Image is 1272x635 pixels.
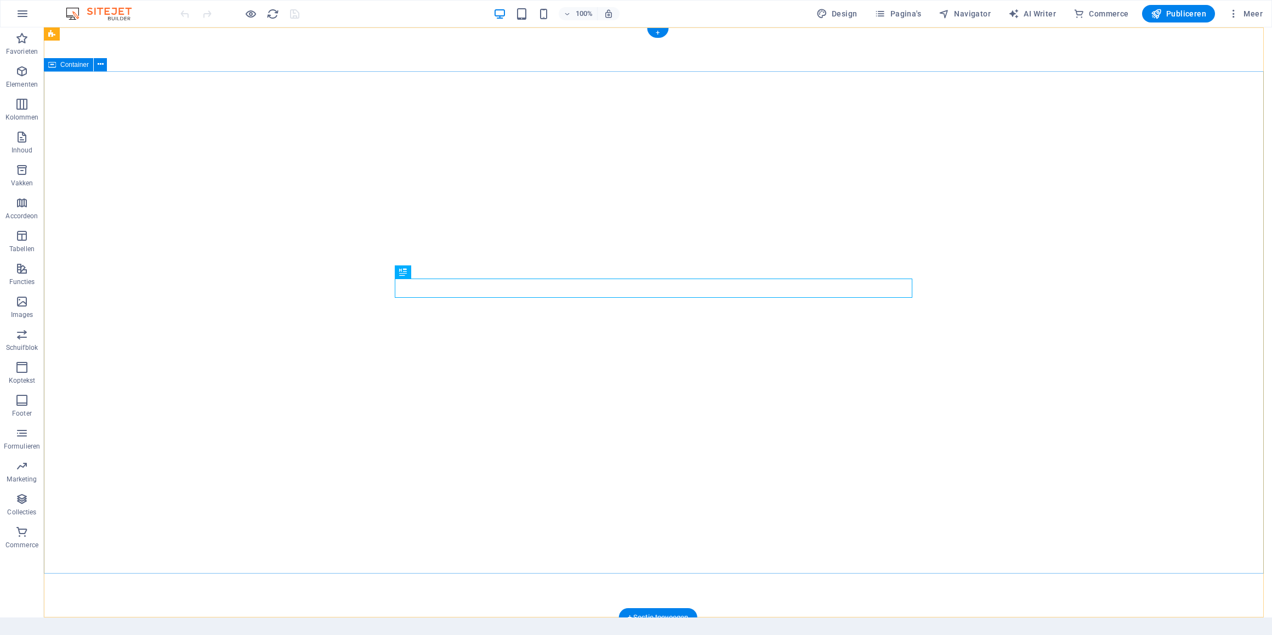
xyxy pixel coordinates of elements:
button: Klik hier om de voorbeeldmodus te verlaten en verder te gaan met bewerken [244,7,257,20]
button: Navigator [934,5,995,22]
p: Elementen [6,80,38,89]
span: Pagina's [874,8,921,19]
p: Images [11,310,33,319]
span: Commerce [1074,8,1129,19]
button: 100% [559,7,598,20]
button: Commerce [1069,5,1133,22]
p: Commerce [5,541,38,549]
p: Accordeon [5,212,38,220]
p: Collecties [7,508,36,517]
h6: 100% [575,7,593,20]
p: Tabellen [9,245,35,253]
i: Stel bij het wijzigen van de grootte van de weergegeven website automatisch het juist zoomniveau ... [604,9,614,19]
p: Schuifblok [6,343,38,352]
div: + Sectie toevoegen [619,608,697,627]
span: Container [60,61,89,68]
span: Navigator [939,8,991,19]
p: Inhoud [12,146,33,155]
p: Vakken [11,179,33,188]
button: Design [812,5,862,22]
div: Design (Ctrl+Alt+Y) [812,5,862,22]
button: Meer [1224,5,1267,22]
p: Favorieten [6,47,38,56]
p: Formulieren [4,442,40,451]
span: AI Writer [1008,8,1056,19]
span: Publiceren [1151,8,1206,19]
i: Pagina opnieuw laden [266,8,279,20]
div: + [647,28,668,38]
span: Design [816,8,858,19]
button: Publiceren [1142,5,1215,22]
p: Footer [12,409,32,418]
p: Kolommen [5,113,39,122]
p: Koptekst [9,376,36,385]
button: Pagina's [870,5,925,22]
button: reload [266,7,279,20]
button: AI Writer [1004,5,1060,22]
p: Marketing [7,475,37,484]
p: Functies [9,277,35,286]
img: Editor Logo [63,7,145,20]
span: Meer [1228,8,1263,19]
